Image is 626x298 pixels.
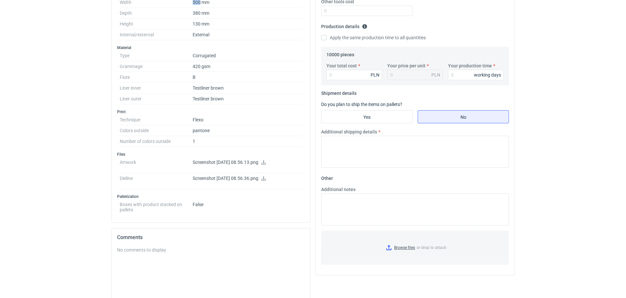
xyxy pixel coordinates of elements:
[326,70,382,80] input: 0
[193,83,302,94] dd: Testliner brown
[193,125,302,136] dd: pantone
[326,49,354,57] legend: 10000 pieces
[326,62,357,69] label: Your total cost
[321,129,377,135] label: Additional shipping details
[117,247,305,253] div: No comments to display
[120,125,193,136] dt: Colors outside
[120,72,193,83] dt: Flute
[418,110,509,123] label: No
[371,72,379,78] div: PLN
[120,29,193,40] dt: Internal/external
[120,94,193,104] dt: Liner outer
[120,199,193,212] dt: Boxes with product stacked on pallets
[193,94,302,104] dd: Testliner brown
[120,19,193,29] dt: Height
[321,186,356,193] label: Additional notes
[193,199,302,212] dd: False
[193,114,302,125] dd: Flexo
[117,234,305,241] h2: Comments
[321,102,402,107] label: Do you plan to ship the items on pallets?
[448,62,492,69] label: Your production time
[193,176,302,182] p: Screenshot [DATE] 08.56.36.png
[117,152,305,157] h3: Files
[193,50,302,61] dd: Corrugated
[431,72,440,78] div: PLN
[321,173,333,181] legend: Other
[322,231,509,264] label: or drop to attach
[193,19,302,29] dd: 130 mm
[120,136,193,147] dt: Number of colors outside
[193,61,302,72] dd: 420 gsm
[321,110,412,123] label: Yes
[120,8,193,19] dt: Depth
[120,61,193,72] dt: Grammage
[117,194,305,199] h3: Palletization
[193,29,302,40] dd: External
[120,114,193,125] dt: Technique
[120,50,193,61] dt: Type
[193,72,302,83] dd: B
[321,88,356,96] legend: Shipment details
[474,72,501,78] div: working days
[117,109,305,114] h3: Print
[321,6,412,16] input: 0
[117,45,305,50] h3: Material
[193,136,302,147] dd: 1
[387,62,426,69] label: Your price per unit
[321,21,367,29] legend: Production details
[120,157,193,173] dt: Artwork
[120,83,193,94] dt: Liner inner
[193,160,302,166] p: Screenshot [DATE] 08.56.13.png
[120,173,193,189] dt: Dieline
[321,34,426,41] label: Apply the same production time to all quantities
[193,8,302,19] dd: 380 mm
[448,70,504,80] input: 0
